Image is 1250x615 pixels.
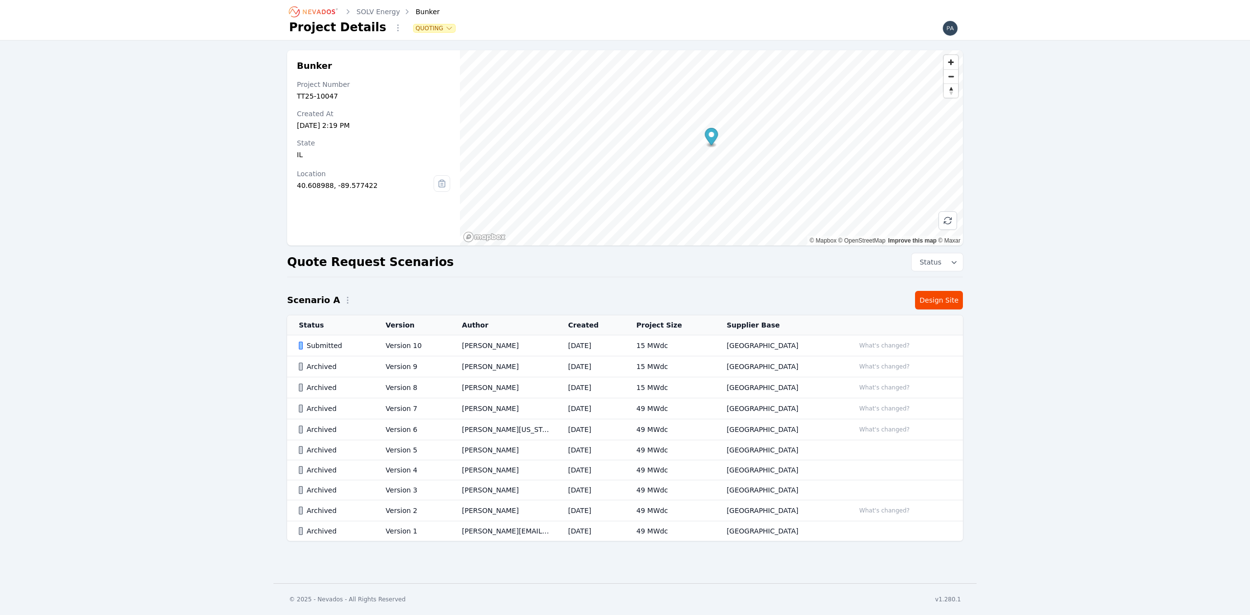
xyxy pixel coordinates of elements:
[374,500,450,521] td: Version 2
[450,335,557,356] td: [PERSON_NAME]
[557,440,625,460] td: [DATE]
[287,460,963,480] tr: ArchivedVersion 4[PERSON_NAME][DATE]49 MWdc[GEOGRAPHIC_DATA]
[287,356,963,377] tr: ArchivedVersion 9[PERSON_NAME][DATE]15 MWdc[GEOGRAPHIC_DATA]What's changed?
[715,315,843,335] th: Supplier Base
[705,128,718,148] div: Map marker
[297,181,434,190] div: 40.608988, -89.577422
[289,20,386,35] h1: Project Details
[414,24,455,32] button: Quoting
[625,377,715,398] td: 15 MWdc
[297,150,450,160] div: IL
[287,315,374,335] th: Status
[916,257,941,267] span: Status
[557,521,625,541] td: [DATE]
[855,403,914,414] button: What's changed?
[625,480,715,500] td: 49 MWdc
[374,521,450,541] td: Version 1
[625,521,715,541] td: 49 MWdc
[297,80,450,89] div: Project Number
[287,440,963,460] tr: ArchivedVersion 5[PERSON_NAME][DATE]49 MWdc[GEOGRAPHIC_DATA]
[915,291,963,309] a: Design Site
[299,425,369,434] div: Archived
[287,419,963,440] tr: ArchivedVersion 6[PERSON_NAME][US_STATE][DATE]49 MWdc[GEOGRAPHIC_DATA]What's changed?
[944,69,958,83] button: Zoom out
[888,237,937,244] a: Improve this map
[297,138,450,148] div: State
[715,440,843,460] td: [GEOGRAPHIC_DATA]
[944,70,958,83] span: Zoom out
[625,398,715,419] td: 49 MWdc
[557,377,625,398] td: [DATE]
[450,356,557,377] td: [PERSON_NAME]
[557,480,625,500] td: [DATE]
[838,237,886,244] a: OpenStreetMap
[715,500,843,521] td: [GEOGRAPHIC_DATA]
[356,7,400,17] a: SOLV Energy
[715,419,843,440] td: [GEOGRAPHIC_DATA]
[402,7,439,17] div: Bunker
[374,315,450,335] th: Version
[935,595,961,603] div: v1.280.1
[299,445,369,455] div: Archived
[557,500,625,521] td: [DATE]
[855,382,914,393] button: What's changed?
[287,500,963,521] tr: ArchivedVersion 2[PERSON_NAME][DATE]49 MWdc[GEOGRAPHIC_DATA]What's changed?
[450,419,557,440] td: [PERSON_NAME][US_STATE]
[374,356,450,377] td: Version 9
[557,335,625,356] td: [DATE]
[557,398,625,419] td: [DATE]
[374,480,450,500] td: Version 3
[287,293,340,307] h2: Scenario A
[287,480,963,500] tr: ArchivedVersion 3[PERSON_NAME][DATE]49 MWdc[GEOGRAPHIC_DATA]
[855,424,914,435] button: What's changed?
[557,315,625,335] th: Created
[299,526,369,536] div: Archived
[299,341,369,350] div: Submitted
[287,398,963,419] tr: ArchivedVersion 7[PERSON_NAME][DATE]49 MWdc[GEOGRAPHIC_DATA]What's changed?
[855,361,914,372] button: What's changed?
[625,315,715,335] th: Project Size
[450,500,557,521] td: [PERSON_NAME]
[625,419,715,440] td: 49 MWdc
[299,383,369,392] div: Archived
[625,460,715,480] td: 49 MWdc
[289,595,406,603] div: © 2025 - Nevados - All Rights Reserved
[374,419,450,440] td: Version 6
[450,460,557,480] td: [PERSON_NAME]
[287,335,963,356] tr: SubmittedVersion 10[PERSON_NAME][DATE]15 MWdc[GEOGRAPHIC_DATA]What's changed?
[289,4,440,20] nav: Breadcrumb
[299,485,369,495] div: Archived
[625,440,715,460] td: 49 MWdc
[625,335,715,356] td: 15 MWdc
[450,315,557,335] th: Author
[557,419,625,440] td: [DATE]
[855,505,914,516] button: What's changed?
[299,506,369,515] div: Archived
[715,480,843,500] td: [GEOGRAPHIC_DATA]
[374,398,450,419] td: Version 7
[450,440,557,460] td: [PERSON_NAME]
[810,237,836,244] a: Mapbox
[299,362,369,371] div: Archived
[942,20,958,36] img: paul.mcmillan@nevados.solar
[463,231,506,243] a: Mapbox homepage
[450,521,557,541] td: [PERSON_NAME][EMAIL_ADDRESS][PERSON_NAME][DOMAIN_NAME]
[715,356,843,377] td: [GEOGRAPHIC_DATA]
[374,377,450,398] td: Version 8
[297,169,434,179] div: Location
[287,521,963,541] tr: ArchivedVersion 1[PERSON_NAME][EMAIL_ADDRESS][PERSON_NAME][DOMAIN_NAME][DATE]49 MWdc[GEOGRAPHIC_D...
[299,465,369,475] div: Archived
[715,377,843,398] td: [GEOGRAPHIC_DATA]
[715,398,843,419] td: [GEOGRAPHIC_DATA]
[450,480,557,500] td: [PERSON_NAME]
[557,460,625,480] td: [DATE]
[460,50,963,246] canvas: Map
[374,335,450,356] td: Version 10
[374,440,450,460] td: Version 5
[299,404,369,413] div: Archived
[715,335,843,356] td: [GEOGRAPHIC_DATA]
[450,398,557,419] td: [PERSON_NAME]
[715,460,843,480] td: [GEOGRAPHIC_DATA]
[287,254,454,270] h2: Quote Request Scenarios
